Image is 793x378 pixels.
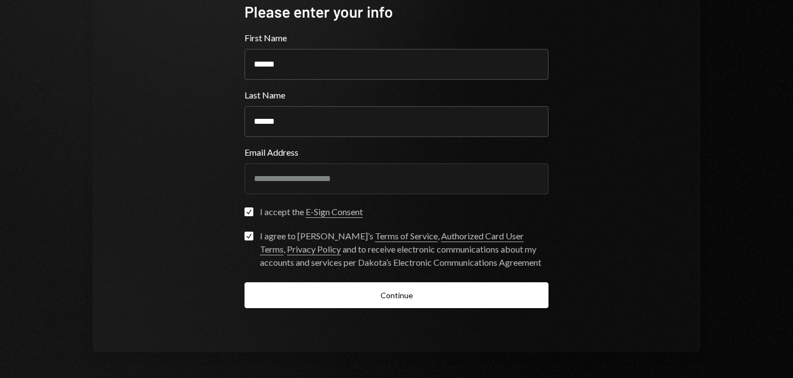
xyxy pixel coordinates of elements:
button: I accept the E-Sign Consent [245,207,253,216]
div: Please enter your info [245,1,548,23]
a: Terms of Service [375,231,438,242]
a: Privacy Policy [287,244,341,255]
a: E-Sign Consent [306,206,363,218]
button: I agree to [PERSON_NAME]’s Terms of Service, Authorized Card User Terms, Privacy Policy and to re... [245,232,253,240]
label: Email Address [245,146,548,159]
button: Continue [245,282,548,308]
div: I agree to [PERSON_NAME]’s , , and to receive electronic communications about my accounts and ser... [260,229,548,269]
label: First Name [245,31,548,45]
div: I accept the [260,205,363,218]
label: Last Name [245,89,548,102]
a: Authorized Card User Terms [260,231,524,255]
